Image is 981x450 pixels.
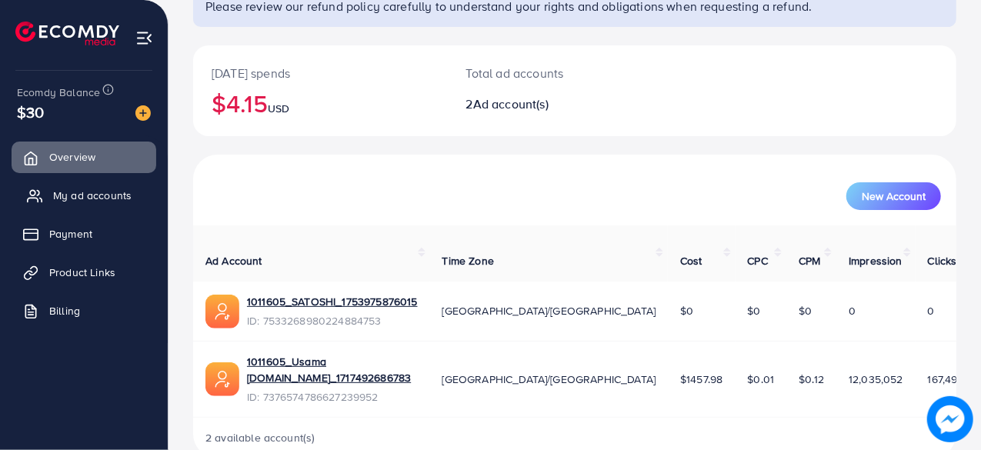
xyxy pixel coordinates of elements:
a: Payment [12,218,156,249]
h2: $4.15 [212,88,429,118]
span: $0 [680,303,693,318]
span: New Account [862,191,926,202]
span: ID: 7533268980224884753 [247,313,418,328]
a: Billing [12,295,156,326]
a: 1011605_SATOSHI_1753975876015 [247,294,418,309]
span: Overview [49,149,95,165]
span: Product Links [49,265,115,280]
span: Clicks [928,253,957,268]
span: 12,035,052 [849,372,903,387]
span: $30 [17,101,44,123]
span: Ad account(s) [473,95,549,112]
span: $1457.98 [680,372,722,387]
span: Ad Account [205,253,262,268]
a: Overview [12,142,156,172]
img: menu [135,29,153,47]
span: $0.01 [748,372,775,387]
img: logo [15,22,119,45]
span: 0 [849,303,856,318]
span: $0 [799,303,812,318]
span: ID: 7376574786627239952 [247,389,418,405]
span: My ad accounts [53,188,132,203]
p: Total ad accounts [466,64,620,82]
span: CPM [799,253,820,268]
img: image [927,396,973,442]
span: $0 [748,303,761,318]
a: Product Links [12,257,156,288]
a: My ad accounts [12,180,156,211]
a: 1011605_Usama [DOMAIN_NAME]_1717492686783 [247,354,418,385]
img: ic-ads-acc.e4c84228.svg [205,295,239,328]
span: [GEOGRAPHIC_DATA]/[GEOGRAPHIC_DATA] [442,372,656,387]
h2: 2 [466,97,620,112]
span: CPC [748,253,768,268]
span: 0 [928,303,935,318]
p: [DATE] spends [212,64,429,82]
span: 167,499 [928,372,964,387]
span: Time Zone [442,253,494,268]
span: Payment [49,226,92,242]
span: USD [268,101,289,116]
span: Cost [680,253,702,268]
img: image [135,105,151,121]
span: Billing [49,303,80,318]
span: Impression [849,253,903,268]
span: Ecomdy Balance [17,85,100,100]
span: 2 available account(s) [205,430,315,445]
span: $0.12 [799,372,824,387]
button: New Account [846,182,941,210]
img: ic-ads-acc.e4c84228.svg [205,362,239,396]
span: [GEOGRAPHIC_DATA]/[GEOGRAPHIC_DATA] [442,303,656,318]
